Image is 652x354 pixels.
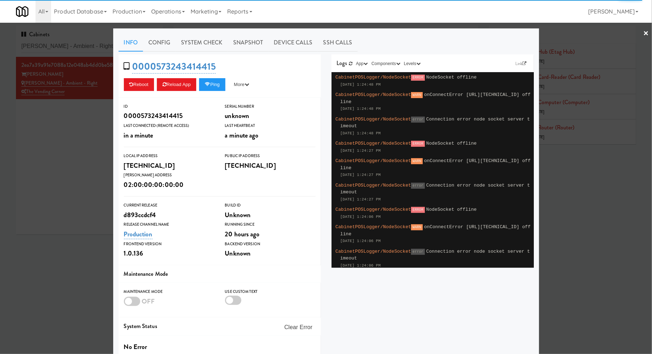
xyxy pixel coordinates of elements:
span: onConnectError [URL][TECHNICAL_ID] offline [340,92,531,104]
span: [DATE] 1:24:27 PM [340,149,381,153]
div: Last Heartbeat [225,122,316,129]
span: WARN [411,92,422,98]
span: onConnectError [URL][TECHNICAL_ID] offline [340,158,531,171]
span: 20 hours ago [225,229,260,239]
a: Config [143,34,176,52]
div: ID [124,103,214,110]
span: CabinetPOSLogger/NodeSocket [335,92,411,97]
span: Connection error node socket server timeout [340,249,530,261]
span: OFF [142,296,155,306]
div: Running Since [225,221,316,228]
a: Production [124,229,153,239]
div: [TECHNICAL_ID] [124,160,214,172]
div: [TECHNICAL_ID] [225,160,316,172]
span: Connection error node socket server timeout [340,183,530,195]
span: Logs [337,59,347,67]
div: Unknown [225,209,316,221]
button: More [228,78,255,91]
div: Local IP Address [124,152,214,160]
span: [DATE] 1:24:27 PM [340,173,381,177]
span: [DATE] 1:24:48 PM [340,131,381,135]
div: 0000573243414415 [124,110,214,122]
a: Info [119,34,143,52]
a: Device Calls [269,34,318,52]
span: NodeSocket offline [426,75,477,80]
button: Levels [402,60,422,67]
button: Reload App [157,78,196,91]
span: CabinetPOSLogger/NodeSocket [335,158,411,163]
span: ERROR [411,207,425,213]
div: Current Release [124,202,214,209]
span: CabinetPOSLogger/NodeSocket [335,224,411,230]
span: CabinetPOSLogger/NodeSocket [335,183,411,188]
a: × [643,23,649,45]
div: Release Channel Name [124,221,214,228]
div: Public IP Address [225,152,316,160]
div: Maintenance Mode [124,288,214,295]
button: Components [370,60,402,67]
img: Micromart [16,5,28,18]
div: Build Id [225,202,316,209]
span: a minute ago [225,130,259,140]
a: Snapshot [228,34,269,52]
div: Frontend Version [124,241,214,248]
span: Maintenance Mode [124,270,168,278]
span: NodeSocket offline [426,207,477,212]
span: [DATE] 1:24:48 PM [340,82,381,87]
a: 0000573243414415 [132,60,216,74]
span: CabinetPOSLogger/NodeSocket [335,207,411,212]
button: Ping [199,78,225,91]
button: Clear Error [281,321,315,334]
div: Unknown [225,247,316,259]
span: onConnectError [URL][TECHNICAL_ID] offline [340,224,531,237]
span: CabinetPOSLogger/NodeSocket [335,117,411,122]
span: [DATE] 1:24:06 PM [340,215,381,219]
span: CabinetPOSLogger/NodeSocket [335,75,411,80]
span: [DATE] 1:24:27 PM [340,197,381,202]
div: Last Connected (Remote Access) [124,122,214,129]
div: [PERSON_NAME] Address [124,172,214,179]
div: 1.0.136 [124,247,214,259]
span: CabinetPOSLogger/NodeSocket [335,141,411,146]
div: Use Custom Text [225,288,316,295]
span: System Status [124,322,157,330]
span: error [411,249,425,255]
span: ERROR [411,141,425,147]
div: unknown [225,110,316,122]
span: [DATE] 1:24:06 PM [340,239,381,243]
span: NodeSocket offline [426,141,477,146]
span: CabinetPOSLogger/NodeSocket [335,249,411,254]
span: error [411,117,425,123]
div: d893ccdcf4 [124,209,214,221]
a: SSH Calls [318,34,358,52]
span: WARN [411,158,422,164]
a: System Check [176,34,228,52]
div: 02:00:00:00:00:00 [124,179,214,191]
div: Serial Number [225,103,316,110]
button: Reboot [124,78,154,91]
div: No Error [124,341,316,353]
span: WARN [411,224,422,230]
a: Link [514,60,528,67]
div: Backend Version [225,241,316,248]
span: error [411,183,425,189]
span: [DATE] 1:24:06 PM [340,263,381,268]
button: App [354,60,370,67]
span: ERROR [411,75,425,81]
span: in a minute [124,130,153,140]
span: [DATE] 1:24:48 PM [340,107,381,111]
span: Connection error node socket server timeout [340,117,530,129]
